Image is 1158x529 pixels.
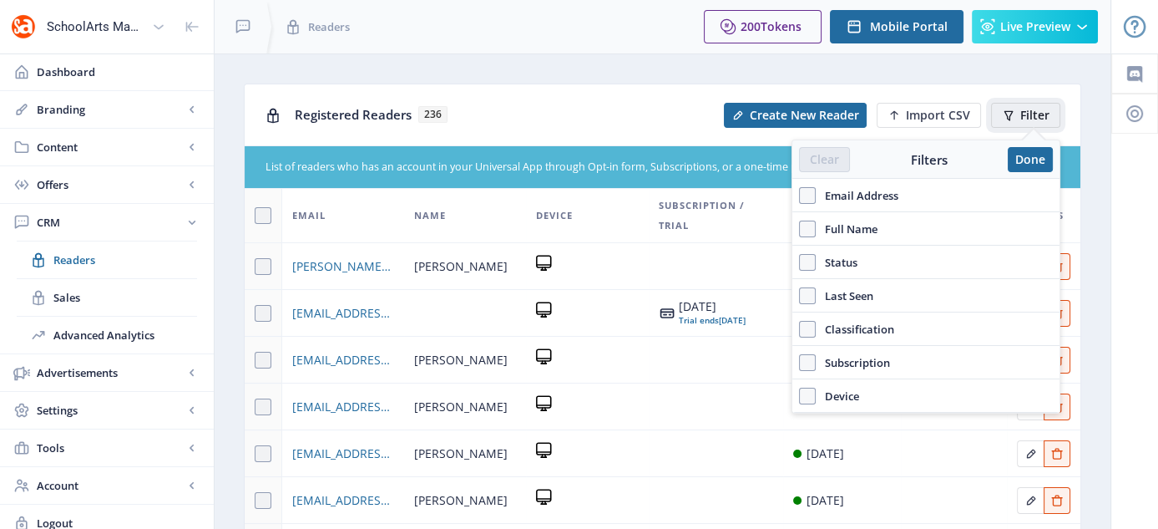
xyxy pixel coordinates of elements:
[292,206,326,226] span: Email
[53,289,197,306] span: Sales
[679,313,746,327] div: [DATE]
[17,242,197,278] a: Readers
[816,319,894,339] span: Classification
[536,206,573,226] span: Device
[1044,491,1070,506] a: Edit page
[292,303,394,323] a: [EMAIL_ADDRESS][DOMAIN_NAME]
[714,103,867,128] a: New page
[37,214,184,231] span: CRM
[295,106,412,123] span: Registered Readers
[414,444,508,464] span: [PERSON_NAME]
[292,491,394,511] a: [EMAIL_ADDRESS][DOMAIN_NAME]
[414,491,508,511] span: [PERSON_NAME]
[816,252,857,272] span: Status
[906,109,970,122] span: Import CSV
[37,440,184,456] span: Tools
[418,106,448,123] span: 236
[308,18,350,35] span: Readers
[807,444,844,464] div: [DATE]
[816,186,898,206] span: Email Address
[1008,147,1053,172] button: Done
[1000,20,1070,33] span: Live Preview
[1044,444,1070,460] a: Edit page
[17,317,197,354] a: Advanced Analytics
[292,444,394,464] a: [EMAIL_ADDRESS][DOMAIN_NAME]
[659,196,773,236] span: Subscription / Trial
[750,109,859,122] span: Create New Reader
[265,160,960,175] div: List of readers who has an account in your Universal App through Opt-in form, Subscriptions, or a...
[53,327,197,343] span: Advanced Analytics
[414,257,508,277] span: [PERSON_NAME]
[816,386,859,406] span: Device
[53,252,197,268] span: Readers
[37,139,184,155] span: Content
[37,101,184,118] span: Branding
[1017,444,1044,460] a: Edit page
[37,176,184,193] span: Offers
[17,279,197,316] a: Sales
[704,10,822,43] button: 200Tokens
[870,20,948,33] span: Mobile Portal
[807,491,844,511] div: [DATE]
[877,103,981,128] button: Import CSV
[816,286,873,306] span: Last Seen
[37,364,184,381] span: Advertisements
[414,350,508,370] span: [PERSON_NAME]
[867,103,981,128] a: New page
[724,103,867,128] button: Create New Reader
[830,10,963,43] button: Mobile Portal
[816,353,890,373] span: Subscription
[816,219,877,239] span: Full Name
[850,151,1008,168] div: Filters
[10,13,37,40] img: properties.app_icon.png
[414,206,446,226] span: Name
[37,402,184,419] span: Settings
[799,147,850,172] button: Clear
[1017,491,1044,506] a: Edit page
[414,397,508,417] span: [PERSON_NAME]
[292,397,394,417] a: [EMAIL_ADDRESS][DOMAIN_NAME]
[292,350,394,370] a: [EMAIL_ADDRESS][DOMAIN_NAME]
[761,18,801,34] span: Tokens
[37,477,184,494] span: Account
[679,300,746,313] div: [DATE]
[292,257,394,277] a: [PERSON_NAME][EMAIL_ADDRESS][DOMAIN_NAME]
[679,314,719,326] span: Trial ends
[991,103,1060,128] button: Filter
[1020,109,1049,122] span: Filter
[37,64,200,80] span: Dashboard
[972,10,1098,43] button: Live Preview
[47,8,145,45] div: SchoolArts Magazine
